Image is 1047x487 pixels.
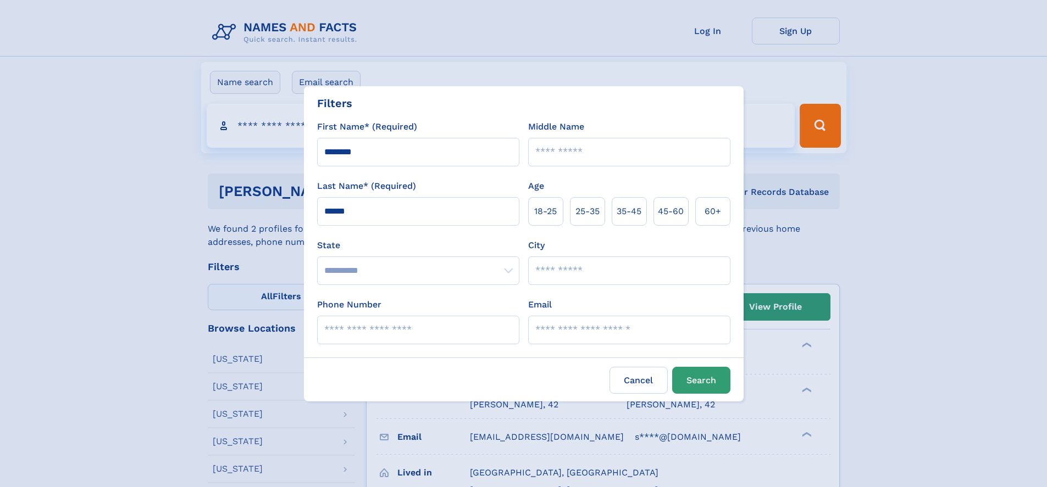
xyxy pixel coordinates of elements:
label: Last Name* (Required) [317,180,416,193]
span: 60+ [705,205,721,218]
label: Phone Number [317,298,381,311]
span: 35‑45 [617,205,641,218]
label: City [528,239,545,252]
label: Age [528,180,544,193]
label: Email [528,298,552,311]
span: 18‑25 [534,205,557,218]
label: State [317,239,519,252]
span: 45‑60 [658,205,684,218]
div: Filters [317,95,352,111]
label: First Name* (Required) [317,120,417,133]
label: Middle Name [528,120,584,133]
span: 25‑35 [575,205,600,218]
button: Search [672,367,730,394]
label: Cancel [610,367,668,394]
